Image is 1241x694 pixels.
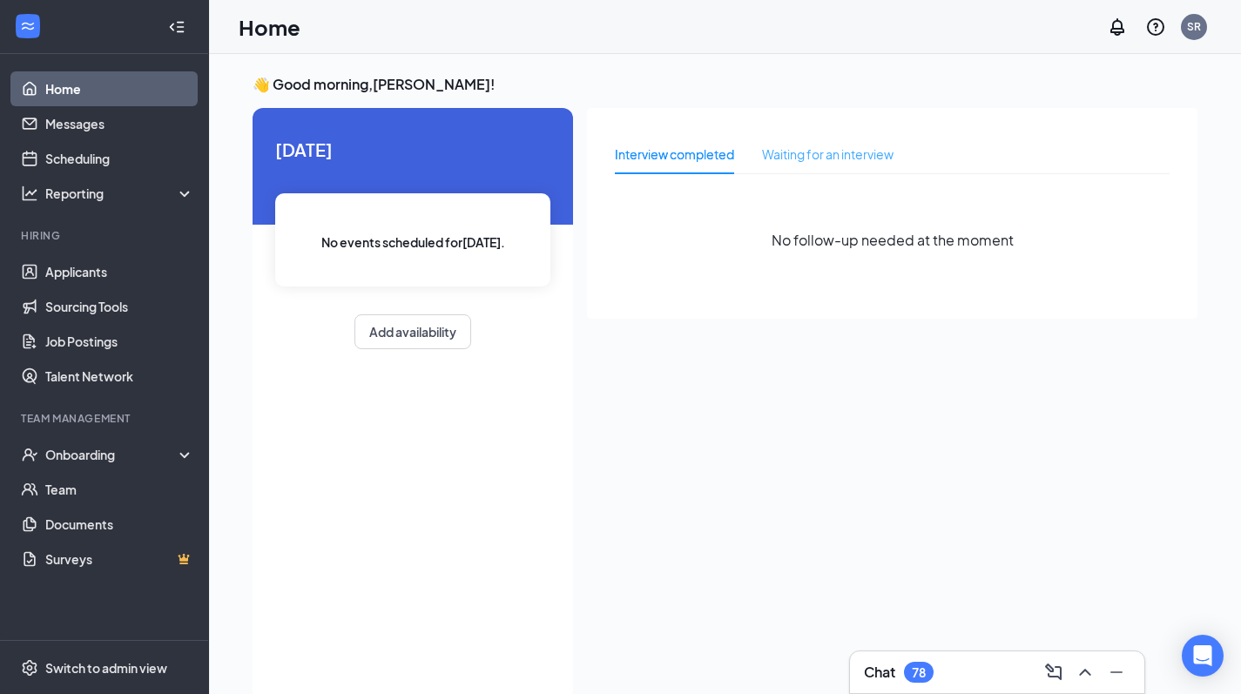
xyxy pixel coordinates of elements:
[45,185,195,202] div: Reporting
[321,232,505,252] span: No events scheduled for [DATE] .
[21,185,38,202] svg: Analysis
[45,359,194,394] a: Talent Network
[45,71,194,106] a: Home
[21,228,191,243] div: Hiring
[45,324,194,359] a: Job Postings
[45,659,167,677] div: Switch to admin view
[21,659,38,677] svg: Settings
[615,145,734,164] div: Interview completed
[1043,662,1064,683] svg: ComposeMessage
[253,75,1197,94] h3: 👋 Good morning, [PERSON_NAME] !
[1145,17,1166,37] svg: QuestionInfo
[1187,19,1201,34] div: SR
[45,254,194,289] a: Applicants
[45,507,194,542] a: Documents
[762,145,894,164] div: Waiting for an interview
[45,289,194,324] a: Sourcing Tools
[21,411,191,426] div: Team Management
[45,542,194,576] a: SurveysCrown
[1107,17,1128,37] svg: Notifications
[168,18,185,36] svg: Collapse
[239,12,300,42] h1: Home
[1182,635,1224,677] div: Open Intercom Messenger
[45,141,194,176] a: Scheduling
[1103,658,1130,686] button: Minimize
[354,314,471,349] button: Add availability
[772,229,1014,251] span: No follow-up needed at the moment
[1106,662,1127,683] svg: Minimize
[1071,658,1099,686] button: ChevronUp
[45,446,179,463] div: Onboarding
[19,17,37,35] svg: WorkstreamLogo
[864,663,895,682] h3: Chat
[1075,662,1096,683] svg: ChevronUp
[912,665,926,680] div: 78
[275,136,550,163] span: [DATE]
[1040,658,1068,686] button: ComposeMessage
[45,106,194,141] a: Messages
[45,472,194,507] a: Team
[21,446,38,463] svg: UserCheck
